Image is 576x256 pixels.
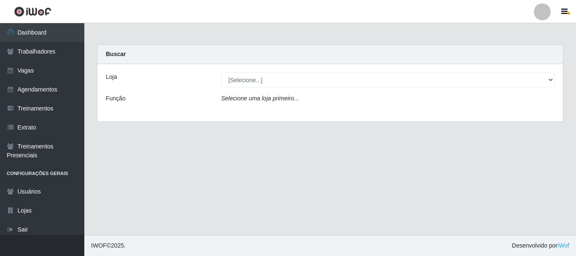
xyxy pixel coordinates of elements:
label: Loja [106,73,117,81]
img: CoreUI Logo [14,6,51,17]
span: Desenvolvido por [512,241,569,250]
strong: Buscar [106,51,126,57]
a: iWof [557,242,569,249]
label: Função [106,94,126,103]
span: IWOF [91,242,107,249]
span: © 2025 . [91,241,126,250]
i: Selecione uma loja primeiro... [221,95,299,102]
